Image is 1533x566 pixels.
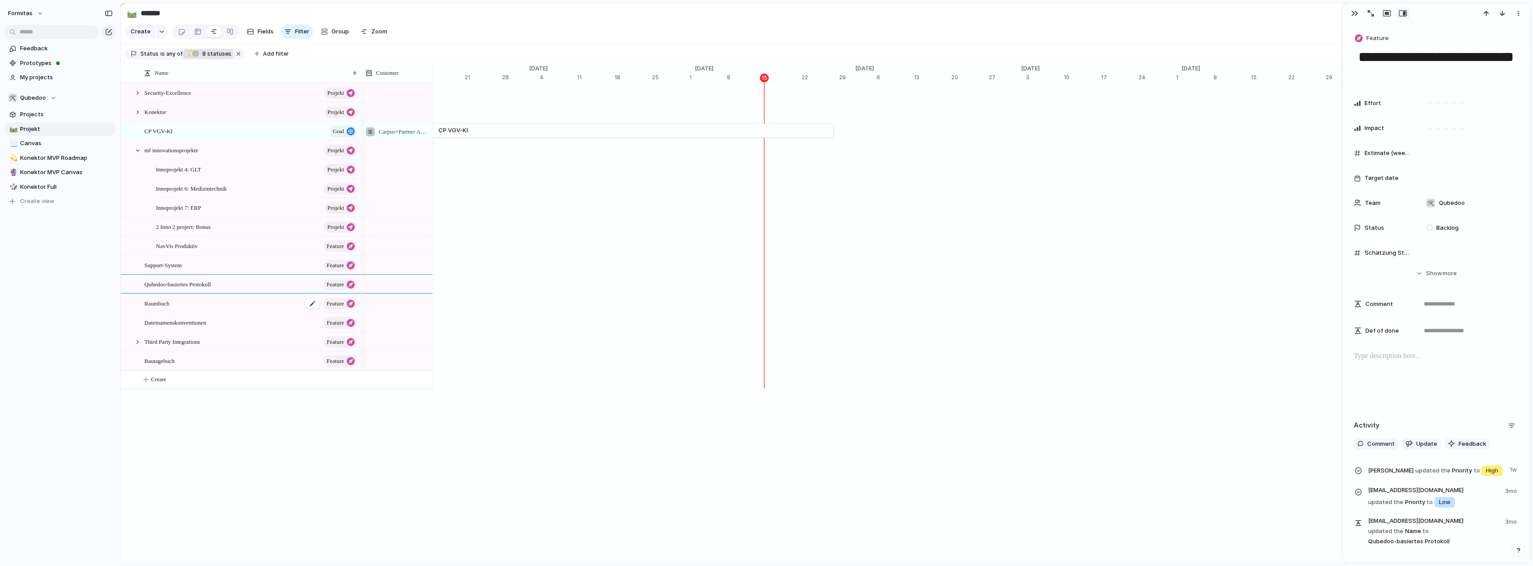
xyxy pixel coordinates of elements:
[524,64,553,73] span: [DATE]
[1365,149,1411,158] span: Estimate (weeks)
[502,73,524,81] div: 28
[1368,464,1504,477] span: Priority
[4,151,116,165] a: 💫Konektor MVP Roadmap
[327,183,344,195] span: Projekt
[144,279,211,289] span: Qubedoo-basiertes Protokoll
[327,259,344,272] span: Feature
[4,166,116,179] a: 🔮Konektor MVP Canvas
[1365,248,1411,257] span: Schätzung Stunden
[1368,527,1403,536] span: updated the
[1510,464,1519,474] span: 1w
[1459,440,1486,448] span: Feedback
[764,73,802,81] div: 15
[8,125,17,134] button: 🛤️
[324,164,357,175] button: Projekt
[1368,498,1403,507] span: updated the
[1402,438,1441,450] button: Update
[1439,498,1451,507] span: Low
[281,24,313,39] button: Filter
[1365,326,1399,335] span: Def of done
[324,355,357,367] button: Feature
[4,195,116,208] button: Create view
[1486,466,1498,475] span: High
[263,50,289,58] span: Add filter
[327,87,344,99] span: Projekt
[20,94,46,102] span: Qubedoo
[1139,73,1176,81] div: 24
[850,64,879,73] span: [DATE]
[1505,516,1519,526] span: 3mo
[615,73,652,81] div: 18
[131,27,151,36] span: Create
[144,106,166,117] span: Konektor
[577,73,615,81] div: 11
[20,154,113,163] span: Konektor MVP Roadmap
[439,126,468,135] span: CP VGV-KI
[127,7,137,19] div: 🛤️
[243,24,277,39] button: Fields
[327,317,344,329] span: Feature
[144,260,182,270] span: Support-System
[327,221,344,233] span: Projekt
[802,73,839,81] div: 22
[1354,438,1398,450] button: Comment
[357,24,391,39] button: Zoom
[1416,440,1437,448] span: Update
[4,122,116,136] a: 🛤️Projekt
[1365,224,1384,232] span: Status
[1368,516,1500,546] span: Name Qubedoo-basiertes Protokoll
[20,73,113,82] span: My projects
[1026,73,1064,81] div: 3
[1365,124,1384,133] span: Impact
[125,6,139,20] button: 🛤️
[9,167,16,178] div: 🔮
[156,164,201,174] span: Innoprojekt 4: GLT
[316,24,353,39] button: Group
[144,87,191,98] span: Security-Excellence
[1422,527,1429,536] span: to
[9,124,16,134] div: 🛤️
[140,50,159,58] span: Status
[324,298,357,309] button: Feature
[1426,199,1435,208] div: 🛠️
[1444,438,1490,450] button: Feedback
[20,44,113,53] span: Feedback
[760,73,769,82] div: 15
[324,260,357,271] button: Feature
[540,73,577,81] div: 4
[20,168,113,177] span: Konektor MVP Canvas
[1415,466,1451,475] span: updated the
[327,278,344,291] span: Feature
[200,50,231,58] span: statuses
[159,49,184,59] button: isany of
[324,145,357,156] button: Projekt
[689,73,727,81] div: 1
[324,336,357,348] button: Feature
[1365,199,1381,208] span: Team
[1288,73,1326,81] div: 22
[327,336,344,348] span: Feature
[156,240,197,251] span: NavVis Produktiv
[1326,73,1342,81] div: 29
[4,91,116,105] button: 🛠️Qubedoo
[1016,64,1045,73] span: [DATE]
[330,126,357,137] button: goal
[9,153,16,163] div: 💫
[165,50,182,58] span: any of
[1443,269,1457,278] span: more
[1365,300,1393,309] span: Comment
[4,137,116,150] div: 📃Canvas
[1365,99,1381,108] span: Effort
[144,317,206,327] span: Dateinamenskonventionen
[4,6,48,20] button: Formitas
[20,125,113,134] span: Projekt
[379,128,448,135] span: Carpus+Partner AG (archived)
[1342,64,1371,73] span: [DATE]
[4,42,116,55] a: Feedback
[1426,269,1442,278] span: Show
[333,125,344,138] span: goal
[327,106,344,118] span: Projekt
[1101,73,1139,81] div: 17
